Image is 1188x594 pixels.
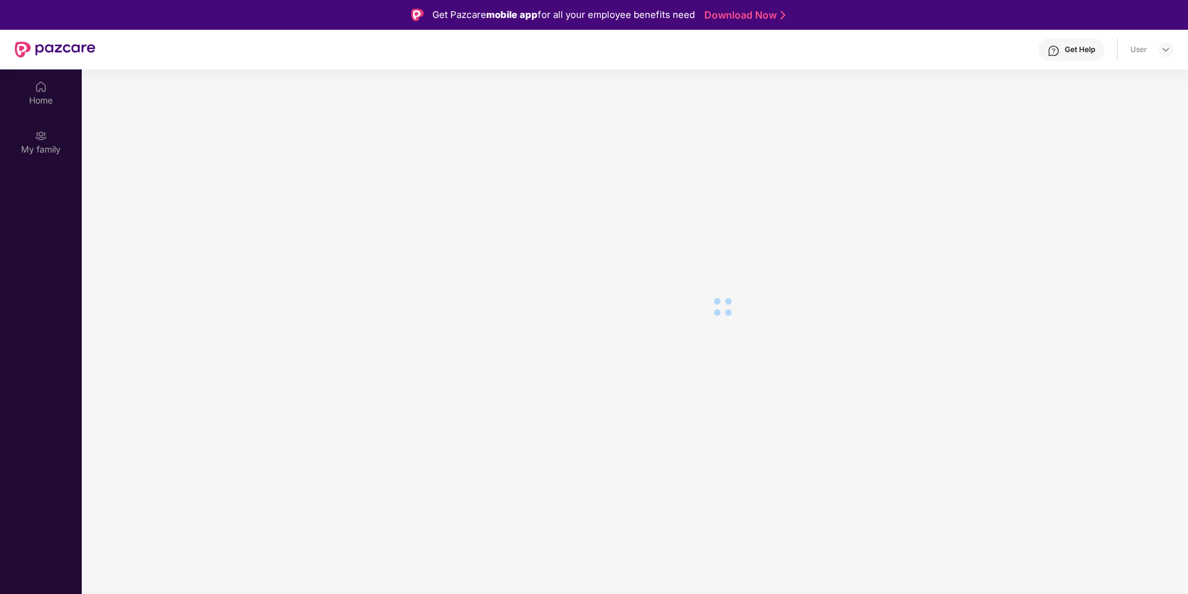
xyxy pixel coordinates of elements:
[1161,45,1171,55] img: svg+xml;base64,PHN2ZyBpZD0iRHJvcGRvd24tMzJ4MzIiIHhtbG5zPSJodHRwOi8vd3d3LnczLm9yZy8yMDAwL3N2ZyIgd2...
[35,130,47,142] img: svg+xml;base64,PHN2ZyB3aWR0aD0iMjAiIGhlaWdodD0iMjAiIHZpZXdCb3g9IjAgMCAyMCAyMCIgZmlsbD0ibm9uZSIgeG...
[1130,45,1147,55] div: User
[432,7,695,22] div: Get Pazcare for all your employee benefits need
[1065,45,1095,55] div: Get Help
[35,81,47,93] img: svg+xml;base64,PHN2ZyBpZD0iSG9tZSIgeG1sbnM9Imh0dHA6Ly93d3cudzMub3JnLzIwMDAvc3ZnIiB3aWR0aD0iMjAiIG...
[15,42,95,58] img: New Pazcare Logo
[780,9,785,22] img: Stroke
[704,9,782,22] a: Download Now
[411,9,424,21] img: Logo
[486,9,538,20] strong: mobile app
[1047,45,1060,57] img: svg+xml;base64,PHN2ZyBpZD0iSGVscC0zMngzMiIgeG1sbnM9Imh0dHA6Ly93d3cudzMub3JnLzIwMDAvc3ZnIiB3aWR0aD...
